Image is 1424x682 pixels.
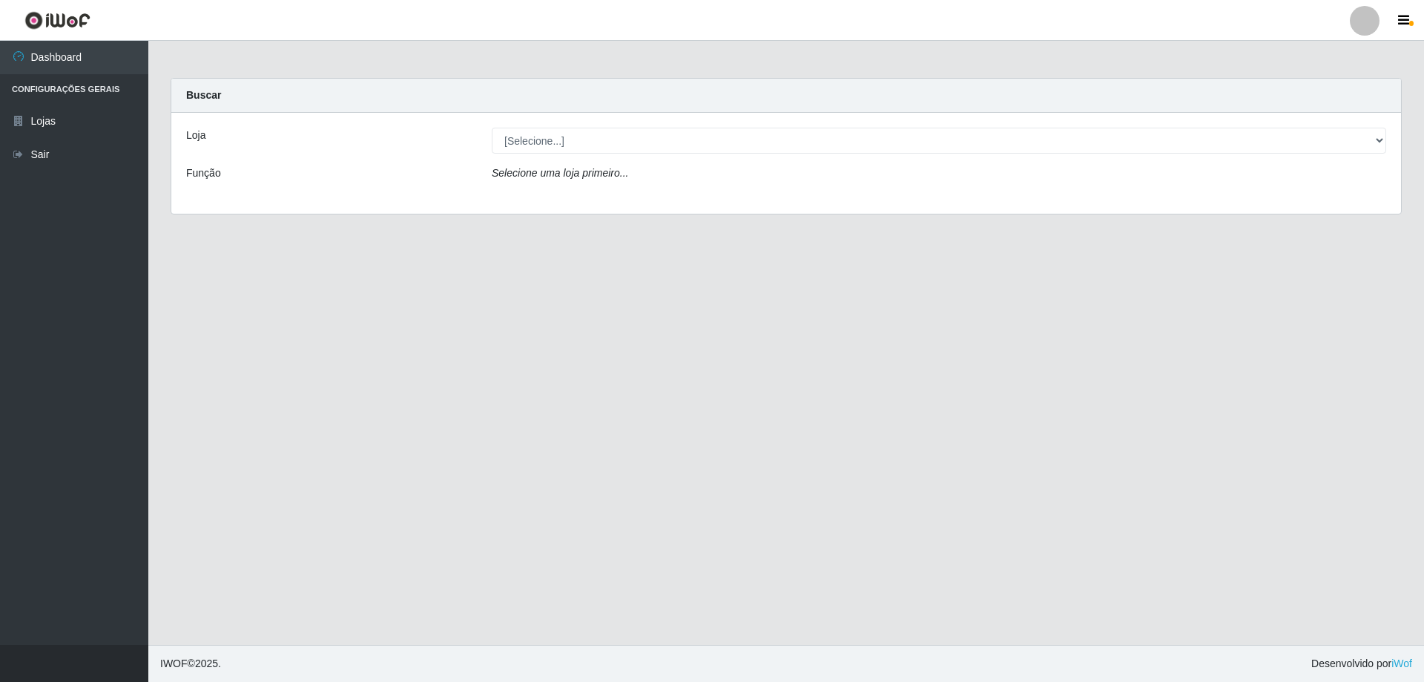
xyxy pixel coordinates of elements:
img: CoreUI Logo [24,11,90,30]
label: Loja [186,128,205,143]
span: © 2025 . [160,656,221,672]
i: Selecione uma loja primeiro... [492,167,628,179]
a: iWof [1391,658,1412,669]
span: IWOF [160,658,188,669]
span: Desenvolvido por [1311,656,1412,672]
label: Função [186,165,221,181]
strong: Buscar [186,89,221,101]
